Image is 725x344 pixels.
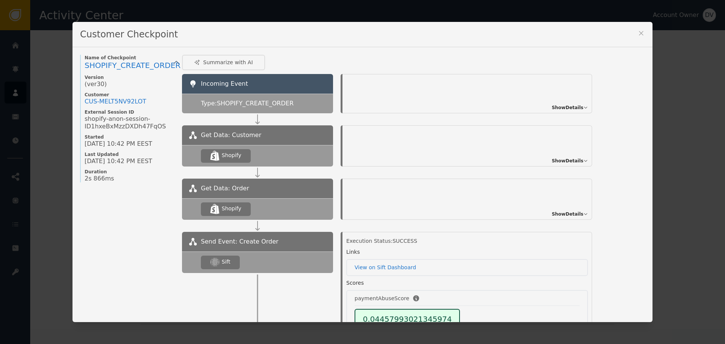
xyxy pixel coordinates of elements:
span: Get Data: Customer [201,131,261,140]
span: Type: SHOPIFY_CREATE_ORDER [201,99,294,108]
div: Customer Checkpoint [72,22,652,47]
div: 0.04457993021345974 [355,309,460,329]
span: [DATE] 10:42 PM EEST [85,140,152,148]
span: Last Updated [85,151,174,157]
span: SHOPIFY_CREATE_ORDER [85,61,180,70]
span: Name of Checkpoint [85,55,174,61]
button: Summarize with AI [182,55,265,70]
span: shopify-anon-session-ID1hxeBxMzzDXDh47FqOS [85,115,174,130]
span: Customer [85,92,174,98]
a: SHOPIFY_CREATE_ORDER [85,61,174,71]
span: Show Details [552,104,583,111]
div: CUS- MELT5NV92LOT [85,98,146,105]
div: Shopify [222,205,241,213]
div: Scores [346,279,364,287]
span: Send Event: Create Order [201,237,278,246]
span: (ver 30 ) [85,80,107,88]
div: Execution Status: SUCCESS [346,237,588,245]
div: Sift [222,258,230,266]
span: Show Details [552,157,583,164]
span: Get Data: Order [201,184,249,193]
div: Summarize with AI [194,59,253,66]
span: Show Details [552,211,583,218]
div: Links [346,248,360,256]
div: Shopify [222,151,241,159]
span: Version [85,74,174,80]
span: Started [85,134,174,140]
a: CUS-MELT5NV92LOT [85,98,146,105]
span: Duration [85,169,174,175]
span: [DATE] 10:42 PM EEST [85,157,152,165]
div: paymentAbuseScore [355,295,409,302]
a: View on Sift Dashboard [355,264,580,271]
span: Incoming Event [201,80,248,87]
span: External Session ID [85,109,174,115]
span: 2s 866ms [85,175,114,182]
